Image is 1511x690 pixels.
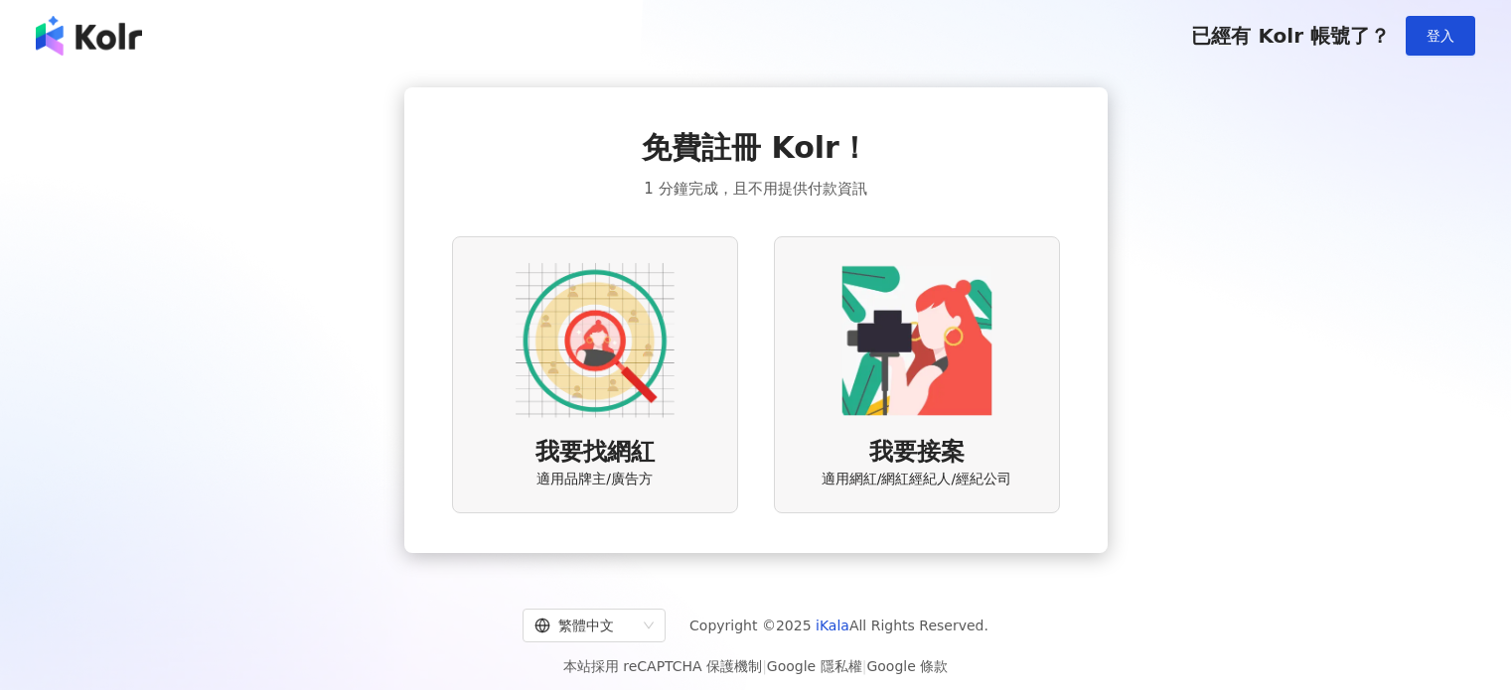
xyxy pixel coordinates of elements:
span: 登入 [1427,28,1454,44]
span: 我要找網紅 [535,436,655,470]
span: 本站採用 reCAPTCHA 保護機制 [563,654,948,678]
a: iKala [816,618,849,633]
span: | [762,658,767,674]
button: 登入 [1406,16,1475,56]
span: 1 分鐘完成，且不用提供付款資訊 [644,177,866,201]
span: 免費註冊 Kolr！ [642,127,869,169]
div: 繁體中文 [534,610,636,641]
img: logo [36,16,142,56]
span: 已經有 Kolr 帳號了？ [1191,24,1390,48]
span: 適用網紅/網紅經紀人/經紀公司 [822,470,1011,489]
a: Google 隱私權 [767,658,862,674]
span: 我要接案 [869,436,965,470]
span: Copyright © 2025 All Rights Reserved. [689,614,988,637]
img: KOL identity option [837,261,996,420]
img: AD identity option [516,261,675,420]
a: Google 條款 [866,658,948,674]
span: | [862,658,867,674]
span: 適用品牌主/廣告方 [536,470,653,489]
